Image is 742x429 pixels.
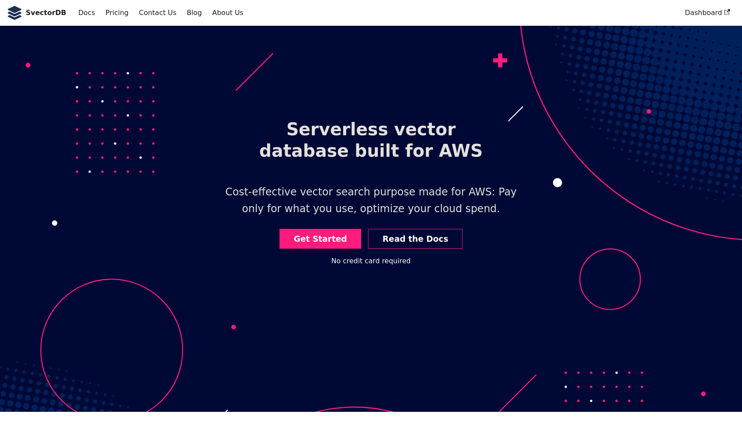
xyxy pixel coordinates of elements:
a: Docs [73,6,100,20]
b: SvectorDB [26,7,66,18]
a: Pricing [100,6,134,20]
a: About Us [207,6,248,20]
a: Contact Us [134,6,181,20]
a: SvectorDB LogoSvectorDB [7,6,66,20]
a: Blog [182,6,207,20]
a: Read the Docs [368,229,462,249]
div: No credit card required [331,256,411,267]
h1: Serverless vector database built for AWS [234,112,508,168]
img: SvectorDB Logo [7,6,22,20]
a: Get Started [280,229,362,249]
p: Cost-effective vector search purpose made for AWS: Pay only for what you use, optimize your cloud... [207,177,535,225]
a: Dashboard [680,6,735,20]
